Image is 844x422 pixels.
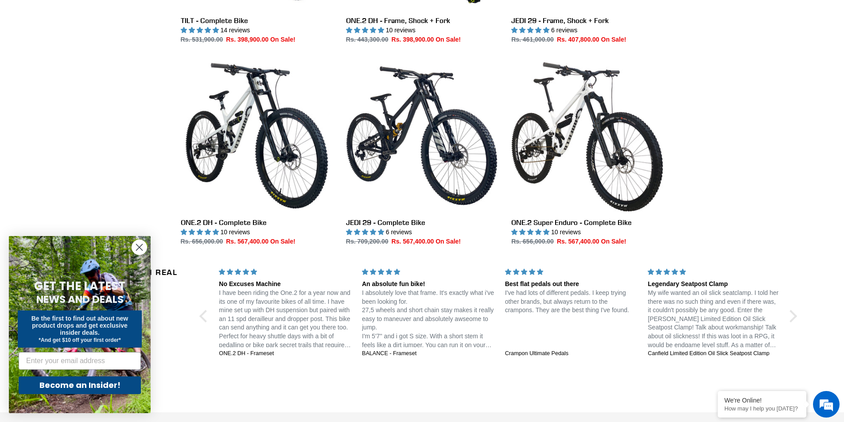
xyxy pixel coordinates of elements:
[219,267,351,277] div: 5 stars
[505,289,638,315] p: I've had lots of different pedals. I keep trying other brands, but always return to the crampons....
[31,315,128,336] span: Be the first to find out about new product drops and get exclusive insider deals.
[362,350,494,358] a: BALANCE - Frameset
[132,240,147,255] button: Close dialog
[51,112,122,201] span: We're online!
[219,350,351,358] a: ONE.2 DH - Frameset
[145,4,167,26] div: Minimize live chat window
[648,350,780,358] a: Canfield Limited Edition Oil Slick Seatpost Clamp
[724,405,800,412] p: How may I help you today?
[10,49,23,62] div: Navigation go back
[34,278,125,294] span: GET THE LATEST
[505,267,638,277] div: 5 stars
[724,397,800,404] div: We're Online!
[19,352,141,370] input: Enter your email address
[219,289,351,349] p: I have been riding the One.2 for a year now and its one of my favourite bikes of all time. I have...
[648,280,780,289] div: Legendary Seatpost Clamp
[28,44,51,66] img: d_696896380_company_1647369064580_696896380
[59,50,162,61] div: Chat with us now
[648,289,780,349] p: My wife wanted an oil slick seatclamp. I told her there was no such thing and even if there was, ...
[362,280,494,289] div: An absolute fun bike!
[505,350,638,358] a: Crampon Ultimate Pedals
[4,242,169,273] textarea: Type your message and hit 'Enter'
[362,289,494,349] p: I absolutely love that frame. It's exactly what i've been looking for. 27,5 wheels and short chai...
[19,376,141,394] button: Become an Insider!
[36,292,124,306] span: NEWS AND DEALS
[648,267,780,277] div: 5 stars
[362,267,494,277] div: 5 stars
[39,337,121,343] span: *And get $10 off your first order*
[505,280,638,289] div: Best flat pedals out there
[219,280,351,289] div: No Excuses Machine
